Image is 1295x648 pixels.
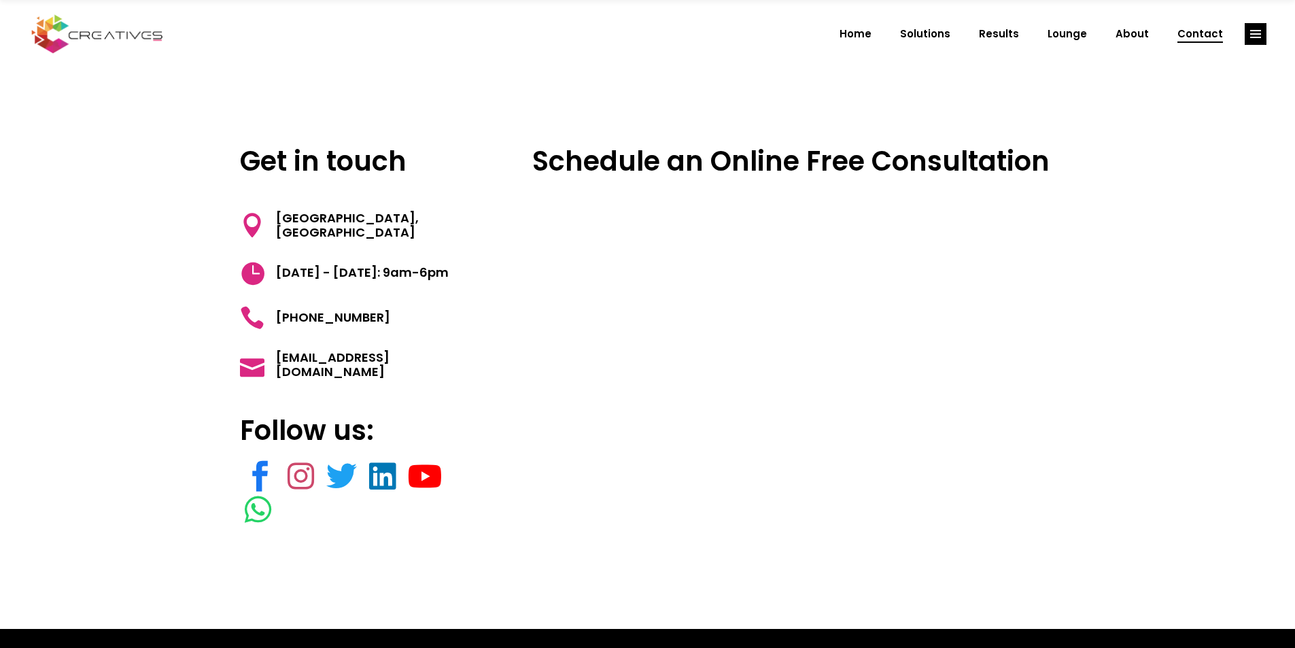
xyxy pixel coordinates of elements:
h3: Get in touch [240,145,483,177]
a: link [369,460,396,494]
a: [EMAIL_ADDRESS][DOMAIN_NAME] [240,350,483,379]
h3: Schedule an Online Free Consultation [526,145,1055,177]
span: Home [840,16,871,52]
a: link [245,493,271,527]
a: Contact [1163,16,1237,52]
span: [GEOGRAPHIC_DATA], [GEOGRAPHIC_DATA] [264,211,483,240]
a: link [245,460,275,494]
h3: Follow us: [240,414,483,447]
a: link [1245,23,1266,45]
span: [EMAIL_ADDRESS][DOMAIN_NAME] [264,350,483,379]
a: About [1101,16,1163,52]
img: Creatives [29,13,166,55]
span: [PHONE_NUMBER] [264,305,390,330]
a: Solutions [886,16,965,52]
a: link [326,460,357,494]
span: Lounge [1048,16,1087,52]
a: Lounge [1033,16,1101,52]
span: About [1116,16,1149,52]
span: Contact [1177,16,1223,52]
span: Results [979,16,1019,52]
span: Solutions [900,16,950,52]
a: [PHONE_NUMBER] [240,305,390,330]
a: link [288,460,314,494]
span: [DATE] - [DATE]: 9am-6pm [264,260,449,285]
a: Home [825,16,886,52]
a: link [408,460,443,494]
a: Results [965,16,1033,52]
